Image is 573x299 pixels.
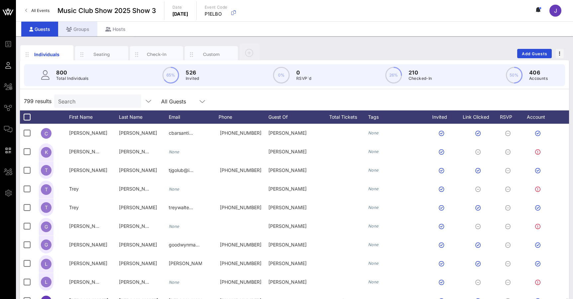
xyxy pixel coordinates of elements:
div: [PERSON_NAME] [268,273,318,291]
div: RSVP [498,110,521,124]
i: None [368,130,379,135]
span: [PERSON_NAME] [69,242,107,247]
div: Hosts [97,22,134,37]
div: Guest Of [268,110,318,124]
div: Phone [219,110,268,124]
i: None [169,149,179,154]
p: treywalte… [169,198,193,217]
p: RSVP`d [296,75,311,82]
div: Last Name [119,110,169,124]
span: Music Club Show 2025 Show 3 [57,6,156,16]
div: Groups [58,22,97,37]
div: First Name [69,110,119,124]
span: [PERSON_NAME] [119,242,157,247]
span: C [45,131,48,136]
div: Invited [425,110,461,124]
p: Event Code [205,4,228,11]
div: [PERSON_NAME] [268,198,318,217]
span: [PERSON_NAME] [69,223,107,229]
div: Custom [197,51,226,58]
div: All Guests [161,98,186,104]
span: [PERSON_NAME] [69,260,107,266]
span: [PERSON_NAME] [119,223,157,229]
span: [PERSON_NAME] [119,167,157,173]
i: None [368,186,379,191]
div: Account [521,110,557,124]
div: [PERSON_NAME] [268,124,318,142]
span: [PERSON_NAME] [69,167,107,173]
div: Individuals [32,51,62,58]
i: None [368,205,379,210]
div: [PERSON_NAME] [268,235,318,254]
p: 0 [296,69,311,76]
div: All Guests [157,94,210,108]
p: cbarsanti… [169,124,193,142]
p: 526 [186,69,199,76]
div: Check-In [142,51,171,58]
p: 406 [529,69,548,76]
i: None [368,224,379,228]
span: G [45,224,48,229]
p: 210 [409,69,432,76]
span: [PERSON_NAME] [119,149,157,154]
i: None [368,261,379,266]
span: [PERSON_NAME] [119,186,157,192]
i: None [169,280,179,285]
span: +14046433686 [220,260,261,266]
span: +17046077049 [220,242,261,247]
div: J [549,5,561,17]
i: None [368,149,379,154]
i: None [368,242,379,247]
span: [PERSON_NAME] [69,130,107,136]
span: Add Guests [522,51,548,56]
span: [PERSON_NAME] [119,130,157,136]
span: J [554,7,557,14]
i: None [169,224,179,229]
button: Add Guests [517,49,552,58]
div: [PERSON_NAME] [268,254,318,273]
div: Total Tickets [318,110,368,124]
span: L [45,261,48,267]
div: Guests [21,22,58,37]
p: goodwynma… [169,235,200,254]
p: tjgolub@i… [169,161,193,180]
div: Link Clicked [461,110,498,124]
span: Trey [69,186,79,192]
span: All Events [31,8,49,13]
div: Email [169,110,219,124]
span: +14046433686 [220,279,261,285]
span: [PERSON_NAME] [69,279,107,285]
span: [PERSON_NAME] [119,279,157,285]
p: Date [172,4,188,11]
span: K [45,149,48,155]
div: Tags [368,110,425,124]
p: 800 [56,69,89,76]
span: T [45,205,48,210]
div: [PERSON_NAME] [268,161,318,180]
p: P1ELBO [205,11,228,17]
i: None [169,187,179,192]
i: None [368,168,379,173]
span: G [45,242,48,247]
span: L [45,279,48,285]
div: [PERSON_NAME] [268,217,318,235]
p: Total Individuals [56,75,89,82]
p: Checked-In [409,75,432,82]
p: [DATE] [172,11,188,17]
span: +18045399048 [220,130,261,136]
span: [PERSON_NAME] [119,260,157,266]
div: Seating [87,51,117,58]
span: +12127861289 [220,167,261,173]
a: All Events [21,5,53,16]
span: [PERSON_NAME] [69,149,107,154]
span: 799 results [24,97,51,105]
p: Invited [186,75,199,82]
span: T [45,187,48,192]
p: Accounts [529,75,548,82]
span: T [45,167,48,173]
div: [PERSON_NAME] [268,180,318,198]
p: [PERSON_NAME].tuppe… [169,254,202,273]
span: +17043636930 [220,205,261,210]
div: [PERSON_NAME] [268,142,318,161]
i: None [368,279,379,284]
